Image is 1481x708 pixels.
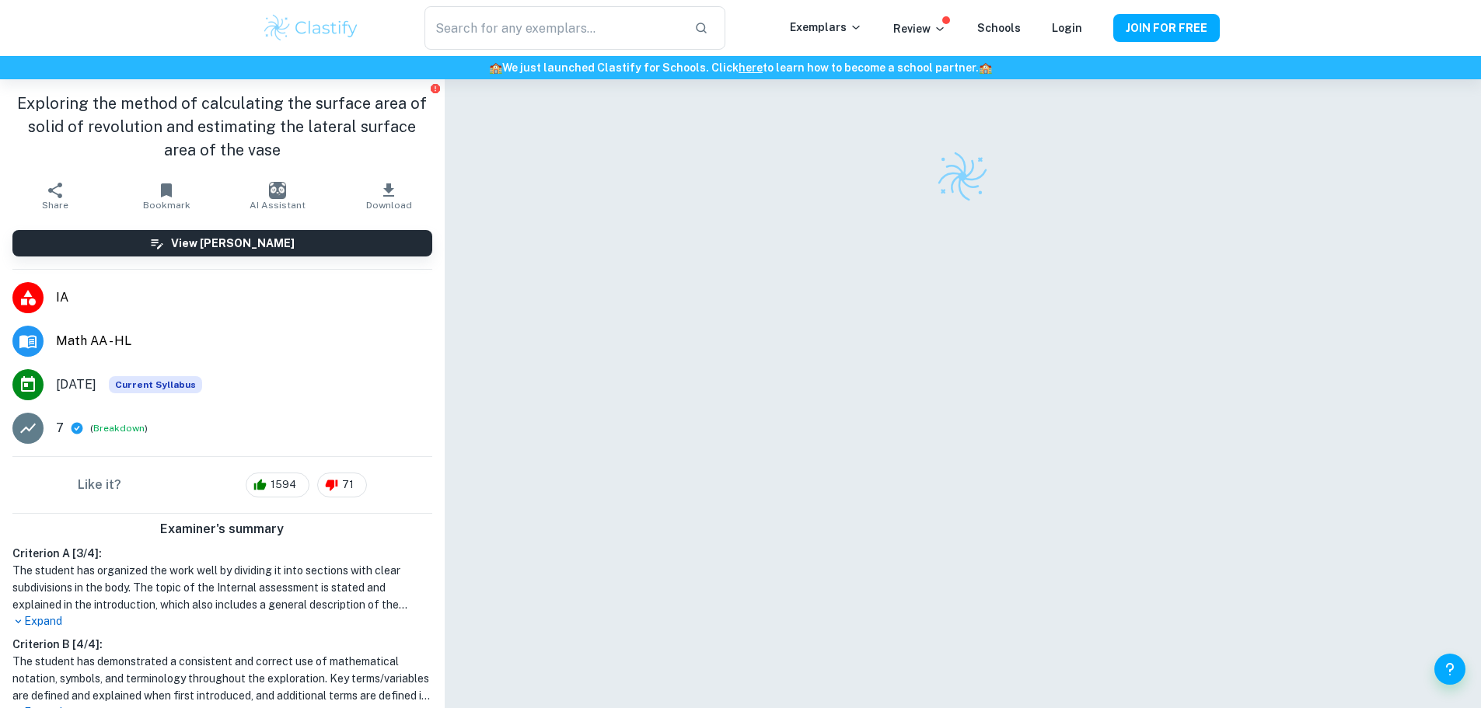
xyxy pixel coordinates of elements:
[12,613,432,630] p: Expand
[90,421,148,436] span: ( )
[250,200,306,211] span: AI Assistant
[269,182,286,199] img: AI Assistant
[111,174,222,218] button: Bookmark
[12,230,432,256] button: View [PERSON_NAME]
[979,61,992,74] span: 🏫
[790,19,862,36] p: Exemplars
[317,473,367,497] div: 71
[143,200,190,211] span: Bookmark
[893,20,946,37] p: Review
[222,174,334,218] button: AI Assistant
[12,545,432,562] h6: Criterion A [ 3 / 4 ]:
[246,473,309,497] div: 1594
[1052,22,1082,34] a: Login
[56,419,64,438] p: 7
[12,653,432,704] h1: The student has demonstrated a consistent and correct use of mathematical notation, symbols, and ...
[334,174,445,218] button: Download
[3,59,1478,76] h6: We just launched Clastify for Schools. Click to learn how to become a school partner.
[12,562,432,613] h1: The student has organized the work well by dividing it into sections with clear subdivisions in t...
[78,476,121,494] h6: Like it?
[739,61,763,74] a: here
[109,376,202,393] div: This exemplar is based on the current syllabus. Feel free to refer to it for inspiration/ideas wh...
[12,92,432,162] h1: Exploring the method of calculating the surface area of solid of revolution and estimating the la...
[366,200,412,211] span: Download
[334,477,362,493] span: 71
[262,12,361,44] img: Clastify logo
[56,375,96,394] span: [DATE]
[1113,14,1220,42] button: JOIN FOR FREE
[42,200,68,211] span: Share
[109,376,202,393] span: Current Syllabus
[93,421,145,435] button: Breakdown
[12,636,432,653] h6: Criterion B [ 4 / 4 ]:
[489,61,502,74] span: 🏫
[424,6,681,50] input: Search for any exemplars...
[6,520,438,539] h6: Examiner's summary
[935,149,990,204] img: Clastify logo
[977,22,1021,34] a: Schools
[430,82,442,94] button: Report issue
[262,477,305,493] span: 1594
[56,288,432,307] span: IA
[1434,654,1465,685] button: Help and Feedback
[56,332,432,351] span: Math AA - HL
[171,235,295,252] h6: View [PERSON_NAME]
